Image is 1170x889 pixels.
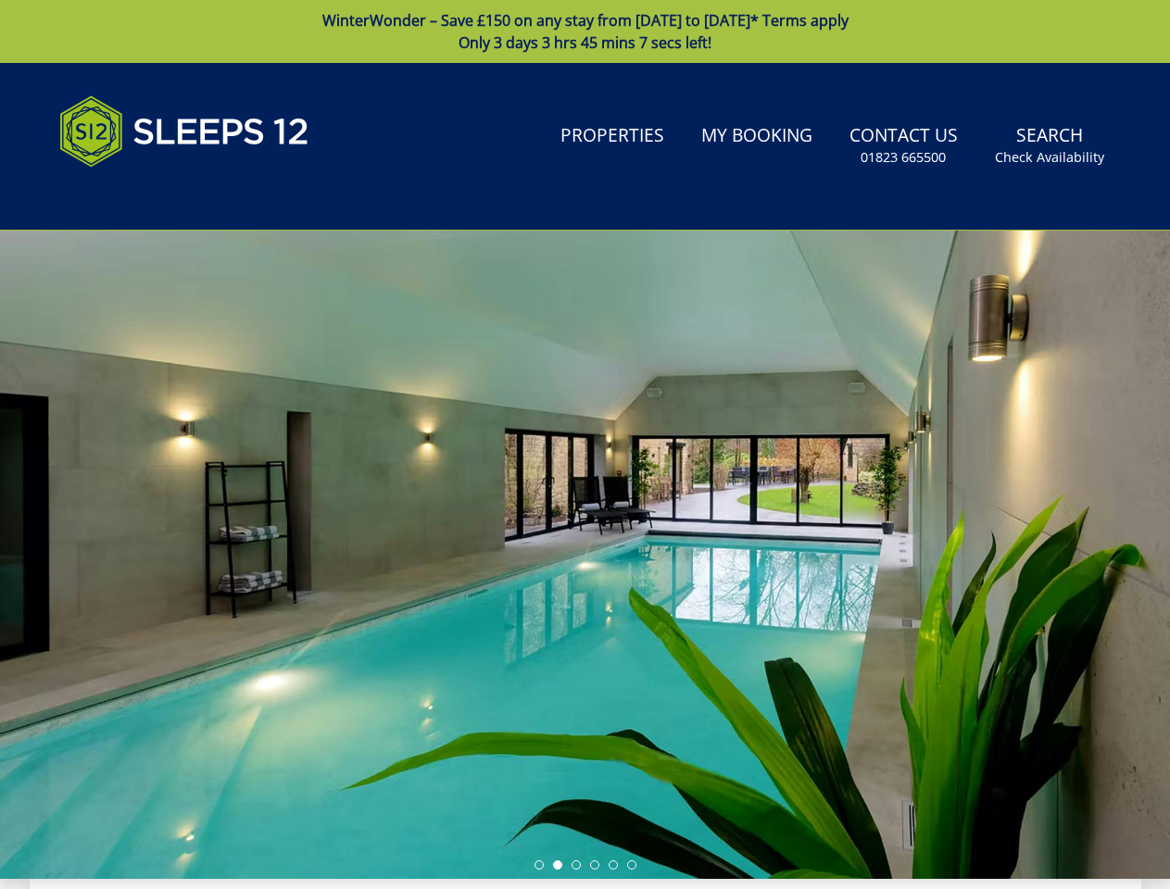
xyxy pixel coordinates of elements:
small: 01823 665500 [861,148,946,167]
a: My Booking [694,116,820,157]
a: SearchCheck Availability [988,116,1112,176]
a: Contact Us01823 665500 [842,116,965,176]
iframe: Customer reviews powered by Trustpilot [50,189,245,205]
a: Properties [553,116,672,157]
img: Sleeps 12 [59,85,309,178]
span: Only 3 days 3 hrs 45 mins 7 secs left! [459,32,711,53]
small: Check Availability [995,148,1104,167]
